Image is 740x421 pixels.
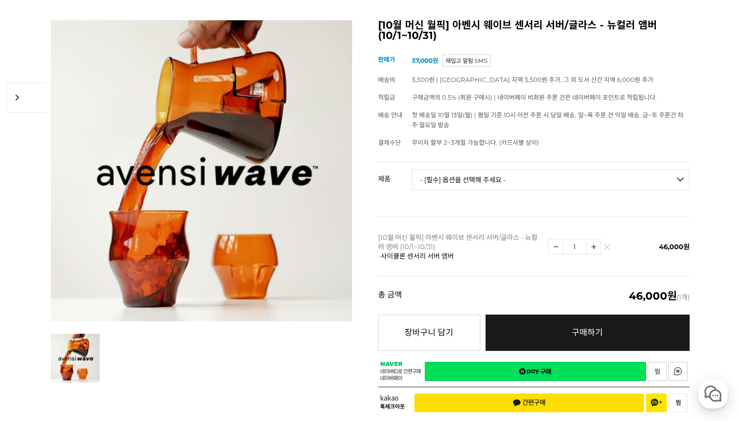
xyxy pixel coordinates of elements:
a: 홈 [3,329,69,355]
p: [10월 머신 월픽] 아벤시 웨이브 센서리 서버/글라스 - 뉴컬러 앰버 (10/1~10/31) - [378,233,543,261]
img: 삭제 [604,247,610,252]
span: 대화 [95,345,107,354]
span: (1개) [629,291,690,301]
span: 첫 배송일 10월 13일(월) | 평일 기준 10시 이전 주문 시 당일 배송, 일~목 주문 건 익일 배송, 금~토 주문건 차주 월요일 발송 [412,111,683,129]
span: 46,000원 [659,242,690,251]
img: 수량감소 [548,239,563,254]
span: 구매하기 [572,328,603,337]
strong: 37,000원 [412,57,438,64]
a: 설정 [134,329,199,355]
span: 설정 [160,345,173,353]
span: 사이클론 센서리 서버 앰버 [381,252,454,260]
img: 수량증가 [586,239,601,254]
span: 찜 [676,399,681,406]
span: chevron_right [6,83,45,113]
span: 배송비 [378,76,395,84]
span: 결제수단 [378,139,401,146]
strong: 총 금액 [378,291,402,301]
a: 새창 [425,362,646,381]
a: 구매하기 [486,315,690,351]
span: 판매가 [378,56,395,63]
a: 대화 [69,329,134,355]
img: [10월 머신 월픽] 아벤시 웨이브 센서리 서버/글라스 - 뉴컬러 앰버 (10/1~10/31) [51,20,352,321]
button: 간편구매 [414,393,644,412]
a: 새창 [668,362,688,381]
span: 무이자 할부 2~3개월 가능합니다. (카드사별 상이) [412,139,539,146]
em: 46,000원 [629,290,677,302]
span: 카카오 톡체크아웃 [380,395,407,410]
span: 홈 [33,345,39,353]
a: 새창 [648,362,667,381]
span: 구매금액의 0.5% (회원 구매시) | 네이버페이 비회원 주문 건은 네이버페이 포인트로 적립됩니다. [412,93,657,101]
span: 간편구매 [513,399,546,407]
span: 채널 추가 [651,399,662,407]
th: 제품 [378,162,412,186]
h2: [10월 머신 월픽] 아벤시 웨이브 센서리 서버/글라스 - 뉴컬러 앰버 (10/1~10/31) [378,20,690,40]
span: 배송 안내 [378,111,402,119]
button: 채널 추가 [646,393,667,412]
button: 찜 [669,393,688,412]
span: 적립금 [378,93,395,101]
span: 3,500원 | [GEOGRAPHIC_DATA] 지역 3,500원 추가, 그 외 도서 산간 지역 6,000원 추가 [412,76,653,84]
button: 장바구니 담기 [378,315,480,351]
